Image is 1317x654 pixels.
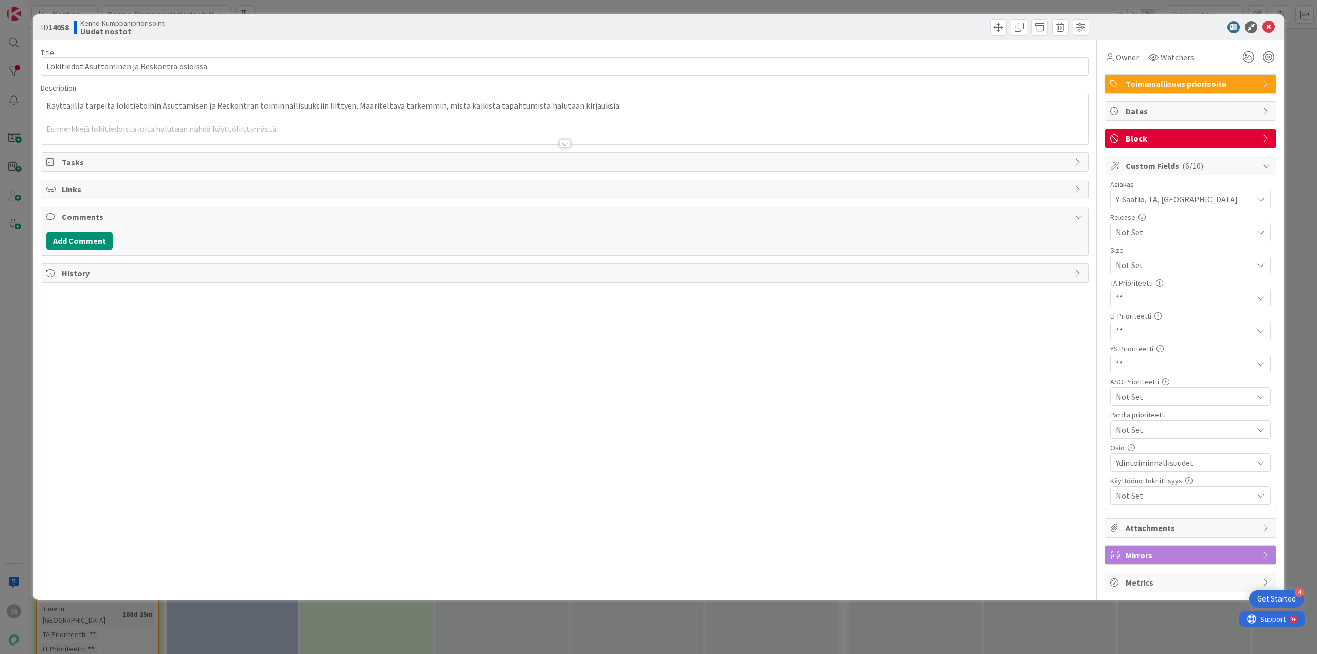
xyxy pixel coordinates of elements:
div: LT Prioriteetti [1110,312,1271,320]
span: Mirrors [1126,549,1257,561]
span: Tasks [62,156,1070,168]
span: History [62,267,1070,279]
span: Not Set [1116,489,1253,502]
span: ID [41,21,69,33]
div: Open Get Started checklist, remaining modules: 4 [1249,590,1304,608]
p: Käyttäjillä tarpeita lokitietoihin Asuttamisen ja Reskontran toiminnallisuuksiin liittyen. Määrit... [46,100,1083,112]
div: Get Started [1257,594,1296,604]
span: Dates [1126,105,1257,117]
span: Comments [62,210,1070,223]
div: Release [1110,214,1271,221]
div: Size [1110,246,1271,254]
span: Links [62,183,1070,196]
div: TA Prioriteetti [1110,279,1271,287]
button: Add Comment [46,232,113,250]
span: Not Set [1116,258,1248,272]
span: Toiminnallisuus priorisoitu [1126,78,1257,90]
div: Käyttöönottokriittisyys [1110,477,1271,484]
span: Watchers [1161,51,1194,63]
span: Support [22,2,47,14]
div: Osio [1110,444,1271,451]
span: Ydintoiminnallisuudet [1116,456,1253,469]
span: Not Set [1116,390,1248,404]
span: Attachments [1126,522,1257,534]
input: type card name here... [41,57,1089,76]
label: Title [41,48,54,57]
span: Owner [1116,51,1139,63]
span: Custom Fields [1126,160,1257,172]
div: ASO Prioriteetti [1110,378,1271,385]
div: YS Prioriteetti [1110,345,1271,352]
div: Asiakas [1110,181,1271,188]
span: Block [1126,132,1257,145]
div: 4 [1295,588,1304,597]
b: Uudet nostot [80,27,166,36]
span: Metrics [1126,576,1257,589]
span: Not Set [1116,422,1248,437]
span: ( 6/10 ) [1182,161,1203,171]
div: Pandia prioriteetti [1110,411,1271,418]
span: Not Set [1116,226,1253,238]
span: Kenno-Kumppanipriorisointi [80,19,166,27]
b: 14058 [48,22,69,32]
div: 9+ [52,4,57,12]
span: Description [41,83,76,93]
span: Y-Säätiö, TA, [GEOGRAPHIC_DATA] [1116,193,1253,205]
